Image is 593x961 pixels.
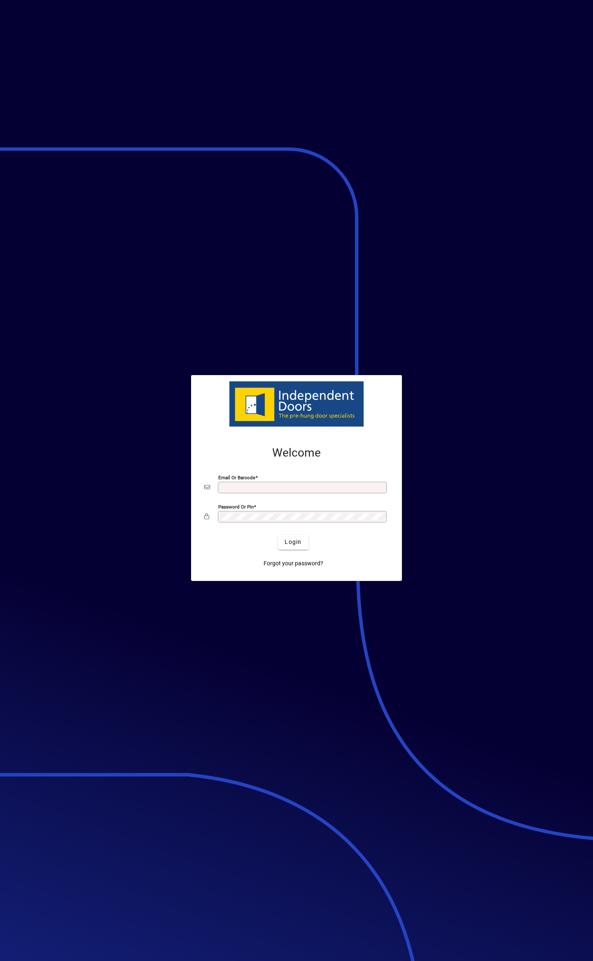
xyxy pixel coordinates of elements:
[204,446,389,460] h2: Welcome
[218,504,254,509] mat-label: Password or Pin
[278,535,308,550] button: Login
[264,559,323,568] span: Forgot your password?
[260,556,327,571] a: Forgot your password?
[218,474,255,480] mat-label: Email or Barcode
[285,538,301,546] span: Login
